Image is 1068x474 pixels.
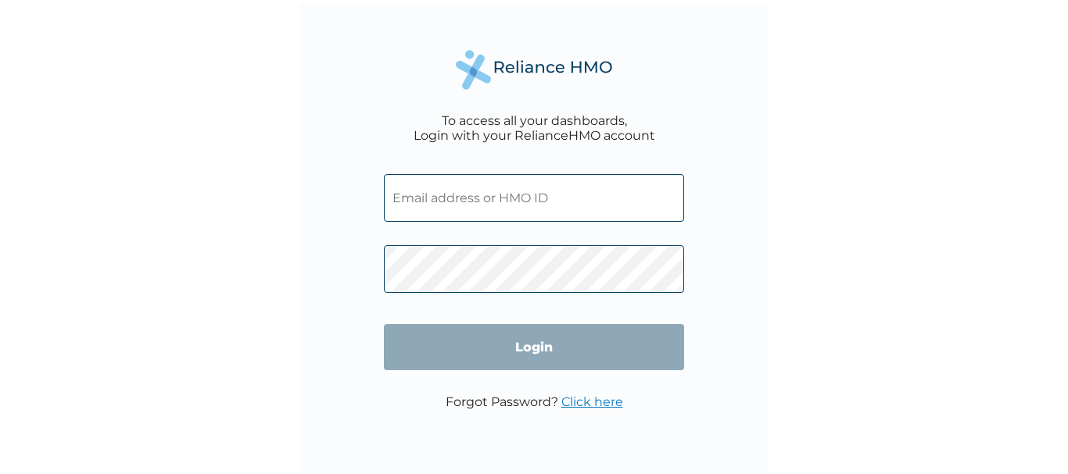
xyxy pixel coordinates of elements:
[561,394,623,409] a: Click here
[446,394,623,409] p: Forgot Password?
[456,50,612,90] img: Reliance Health's Logo
[414,113,655,143] div: To access all your dashboards, Login with your RelianceHMO account
[384,174,684,222] input: Email address or HMO ID
[384,324,684,370] input: Login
